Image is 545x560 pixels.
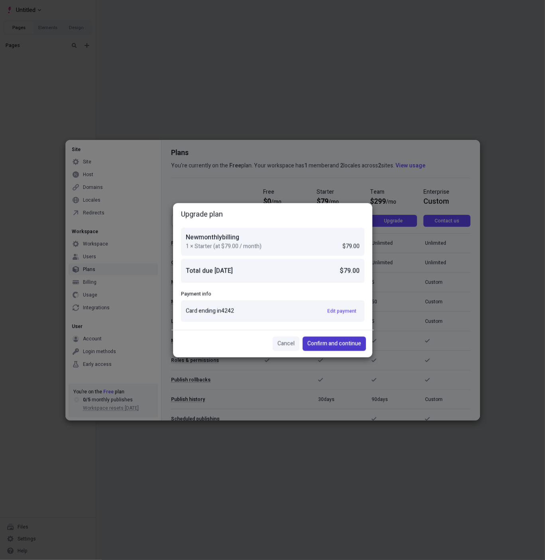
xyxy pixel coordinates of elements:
div: New monthly billing [186,232,360,242]
button: Edit payment [324,305,360,317]
div: Total due [DATE] [186,266,340,275]
button: Cancel [273,336,299,351]
div: Upgrade plan [173,203,372,226]
span: Edit payment [327,308,356,314]
span: Confirm and continue [307,339,361,348]
div: $ 79.00 [342,242,360,251]
button: Confirm and continue [303,336,366,351]
span: Cancel [277,339,295,348]
div: Payment info [181,291,364,297]
div: Card ending in 4242 [186,307,234,315]
div: $ 79.00 [340,266,360,275]
div: 1 × Starter (at $79.00 / month) [186,242,342,251]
